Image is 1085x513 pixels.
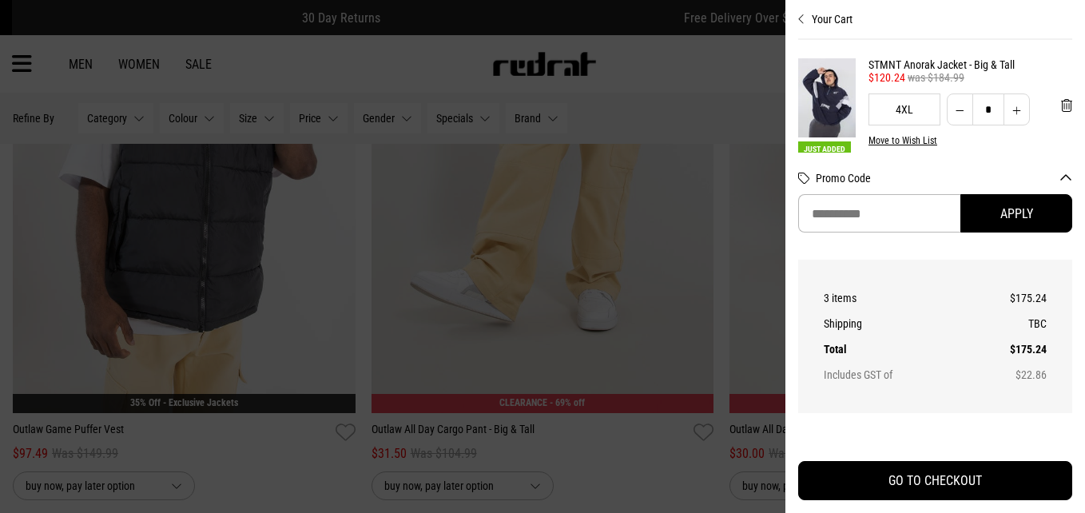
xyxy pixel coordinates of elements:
div: 4XL [868,93,940,125]
button: Promo Code [816,172,1072,185]
th: Shipping [824,311,969,336]
button: Decrease quantity [947,93,973,125]
th: Includes GST of [824,362,969,388]
button: Increase quantity [1004,93,1030,125]
td: $22.86 [969,362,1047,388]
a: STMNT Anorak Jacket - Big & Tall [868,58,1072,71]
img: STMNT Anorak Jacket - Big & Tall [798,58,856,137]
button: Move to Wish List [868,135,937,146]
th: Total [824,336,969,362]
th: 3 items [824,285,969,311]
button: Apply [960,194,1072,233]
span: $120.24 [868,71,905,84]
input: Quantity [972,93,1004,125]
td: $175.24 [969,285,1047,311]
button: GO TO CHECKOUT [798,461,1072,500]
input: Promo Code [798,194,960,233]
button: Open LiveChat chat widget [13,6,61,54]
button: 'Remove from cart [1048,85,1085,125]
span: Just Added [798,141,851,157]
iframe: Customer reviews powered by Trustpilot [798,432,1072,448]
td: TBC [969,311,1047,336]
span: was $184.99 [908,71,964,84]
td: $175.24 [969,336,1047,362]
